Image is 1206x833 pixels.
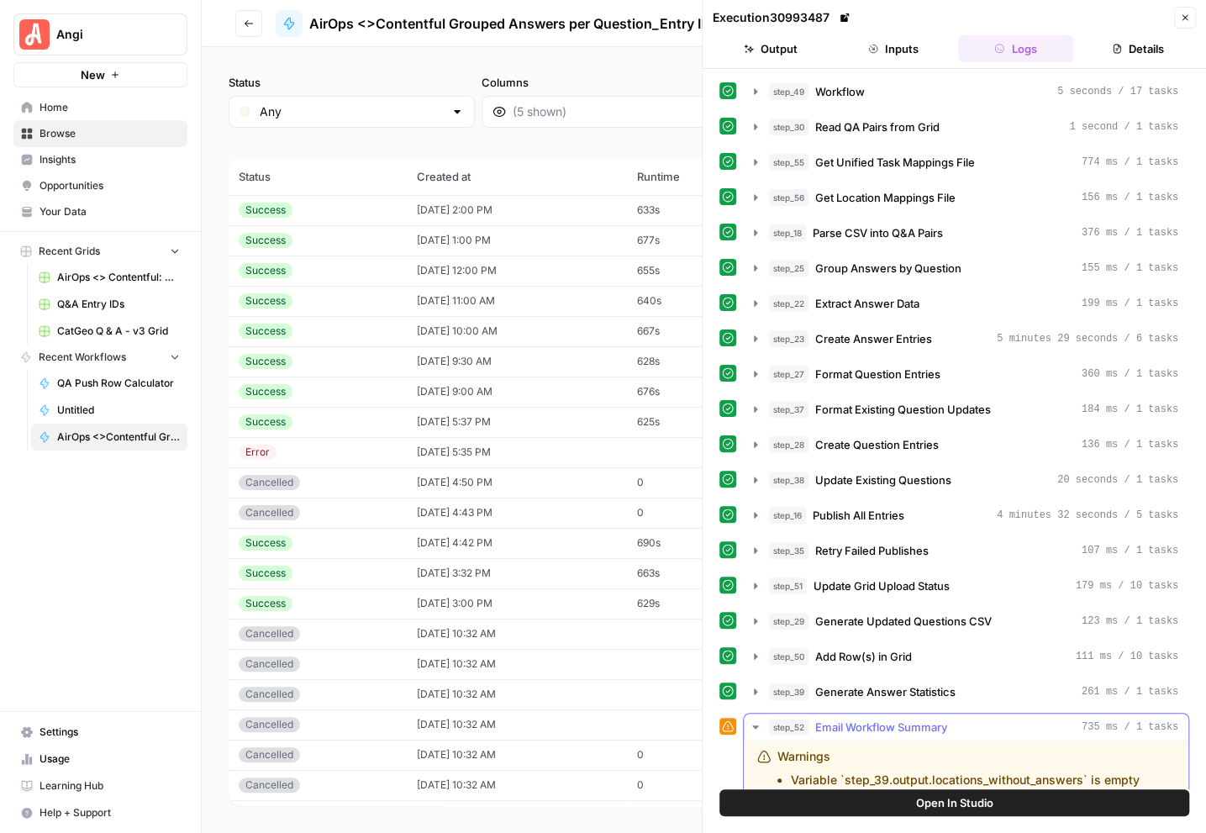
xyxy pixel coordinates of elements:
[57,403,180,418] span: Untitled
[744,502,1188,529] button: 4 minutes 32 seconds / 5 tasks
[39,100,180,115] span: Home
[769,366,808,382] span: step_27
[997,508,1178,523] span: 4 minutes 32 seconds / 5 tasks
[13,239,187,264] button: Recent Grids
[769,436,808,453] span: step_28
[744,255,1188,282] button: 155 ms / 1 tasks
[239,293,292,308] div: Success
[239,687,300,702] div: Cancelled
[13,120,187,147] a: Browse
[769,260,808,277] span: step_25
[407,649,627,679] td: [DATE] 10:32 AM
[407,740,627,770] td: [DATE] 10:32 AM
[627,498,765,528] td: 0
[482,74,728,91] label: Columns
[744,325,1188,352] button: 5 minutes 29 seconds / 6 tasks
[239,414,292,430] div: Success
[407,498,627,528] td: [DATE] 4:43 PM
[1057,84,1178,99] span: 5 seconds / 17 tasks
[13,772,187,799] a: Learning Hub
[744,678,1188,705] button: 261 ms / 1 tasks
[239,747,300,762] div: Cancelled
[1082,261,1178,276] span: 155 ms / 1 tasks
[407,346,627,377] td: [DATE] 9:30 AM
[1082,366,1178,382] span: 360 ms / 1 tasks
[13,799,187,826] button: Help + Support
[769,719,808,735] span: step_52
[407,316,627,346] td: [DATE] 10:00 AM
[627,740,765,770] td: 0
[239,566,292,581] div: Success
[407,158,627,195] th: Created at
[744,572,1188,599] button: 179 ms / 10 tasks
[769,295,808,312] span: step_22
[13,146,187,173] a: Insights
[627,225,765,256] td: 677s
[815,260,961,277] span: Group Answers by Question
[239,233,292,248] div: Success
[1082,155,1178,170] span: 774 ms / 1 tasks
[407,195,627,225] td: [DATE] 2:00 PM
[1082,720,1178,735] span: 735 ms / 1 tasks
[1076,578,1178,593] span: 179 ms / 10 tasks
[627,588,765,619] td: 629s
[744,149,1188,176] button: 774 ms / 1 tasks
[627,528,765,558] td: 690s
[239,596,292,611] div: Success
[239,626,300,641] div: Cancelled
[39,805,180,820] span: Help + Support
[229,158,407,195] th: Status
[239,475,300,490] div: Cancelled
[769,683,808,700] span: step_39
[744,113,1188,140] button: 1 second / 1 tasks
[769,542,808,559] span: step_35
[815,330,932,347] span: Create Answer Entries
[407,286,627,316] td: [DATE] 11:00 AM
[13,198,187,225] a: Your Data
[13,345,187,370] button: Recent Workflows
[627,377,765,407] td: 676s
[39,244,100,259] span: Recent Grids
[57,270,180,285] span: AirOps <> Contentful: Create FAQ List 2 Grid
[815,189,956,206] span: Get Location Mappings File
[1082,437,1178,452] span: 136 ms / 1 tasks
[815,83,865,100] span: Workflow
[744,714,1188,741] button: 735 ms / 1 tasks
[239,717,300,732] div: Cancelled
[627,407,765,437] td: 625s
[744,361,1188,388] button: 360 ms / 1 tasks
[407,800,627,830] td: [DATE] 10:32 AM
[769,119,808,135] span: step_30
[39,350,126,365] span: Recent Workflows
[815,719,947,735] span: Email Workflow Summary
[407,588,627,619] td: [DATE] 3:00 PM
[627,558,765,588] td: 663s
[769,224,806,241] span: step_18
[916,794,993,811] span: Open In Studio
[229,74,475,91] label: Status
[769,648,808,665] span: step_50
[769,401,808,418] span: step_37
[815,436,939,453] span: Create Question Entries
[744,537,1188,564] button: 107 ms / 1 tasks
[407,709,627,740] td: [DATE] 10:32 AM
[1082,402,1178,417] span: 184 ms / 1 tasks
[744,467,1188,493] button: 20 seconds / 1 tasks
[39,751,180,767] span: Usage
[13,172,187,199] a: Opportunities
[239,535,292,551] div: Success
[1076,649,1178,664] span: 111 ms / 10 tasks
[769,472,808,488] span: step_38
[769,330,808,347] span: step_23
[13,13,187,55] button: Workspace: Angi
[713,9,853,26] div: Execution 30993487
[239,354,292,369] div: Success
[744,643,1188,670] button: 111 ms / 10 tasks
[13,719,187,746] a: Settings
[744,396,1188,423] button: 184 ms / 1 tasks
[57,376,180,391] span: QA Push Row Calculator
[19,19,50,50] img: Angi Logo
[958,35,1074,62] button: Logs
[407,407,627,437] td: [DATE] 5:37 PM
[309,13,741,34] span: AirOps <>Contentful Grouped Answers per Question_Entry ID Grid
